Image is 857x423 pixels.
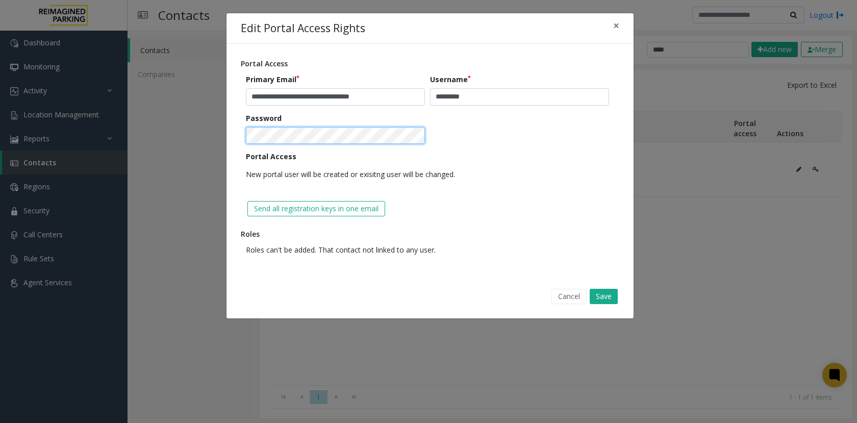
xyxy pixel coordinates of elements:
h4: Edit Portal Access Rights [241,20,365,37]
button: Send all registration keys in one email [247,201,385,216]
button: Save [590,289,618,304]
span: Roles can't be added. That contact not linked to any user. [246,245,436,255]
label: Portal Access [246,151,296,162]
span: × [613,18,619,33]
p: New portal user will be created or exisitng user will be changed. [246,165,609,183]
label: Primary Email [246,74,299,85]
span: Roles [241,229,260,239]
button: Close [606,13,626,38]
span: Portal Access [241,59,288,68]
button: Cancel [551,289,587,304]
label: Username [430,74,471,85]
label: Password [246,113,282,123]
